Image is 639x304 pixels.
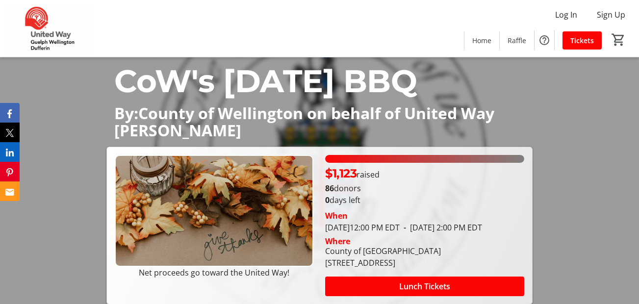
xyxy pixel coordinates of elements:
[555,9,577,21] span: Log In
[400,222,410,233] span: -
[472,35,491,46] span: Home
[325,222,400,233] span: [DATE] 12:00 PM EDT
[464,31,499,50] a: Home
[325,166,357,180] span: $1,123
[508,35,526,46] span: Raffle
[325,183,334,194] b: 86
[325,257,441,269] div: [STREET_ADDRESS]
[114,57,525,104] p: CoW's [DATE] BBQ
[6,4,93,53] img: United Way Guelph Wellington Dufferin's Logo
[535,30,554,50] button: Help
[610,31,627,49] button: Cart
[325,165,380,182] p: raised
[597,9,625,21] span: Sign Up
[325,237,350,245] div: Where
[589,7,633,23] button: Sign Up
[325,277,524,296] button: Lunch Tickets
[500,31,534,50] a: Raffle
[325,182,524,194] p: donors
[115,155,313,267] img: Campaign CTA Media Photo
[325,245,441,257] div: County of [GEOGRAPHIC_DATA]
[325,155,524,163] div: 100% of fundraising goal reached
[400,222,482,233] span: [DATE] 2:00 PM EDT
[570,35,594,46] span: Tickets
[325,195,330,205] span: 0
[325,194,524,206] p: days left
[115,267,313,279] p: Net proceeds go toward the United Way!
[114,104,525,139] p: By:County of Wellington on behalf of United Way [PERSON_NAME]
[562,31,602,50] a: Tickets
[399,280,450,292] span: Lunch Tickets
[547,7,585,23] button: Log In
[325,210,348,222] div: When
